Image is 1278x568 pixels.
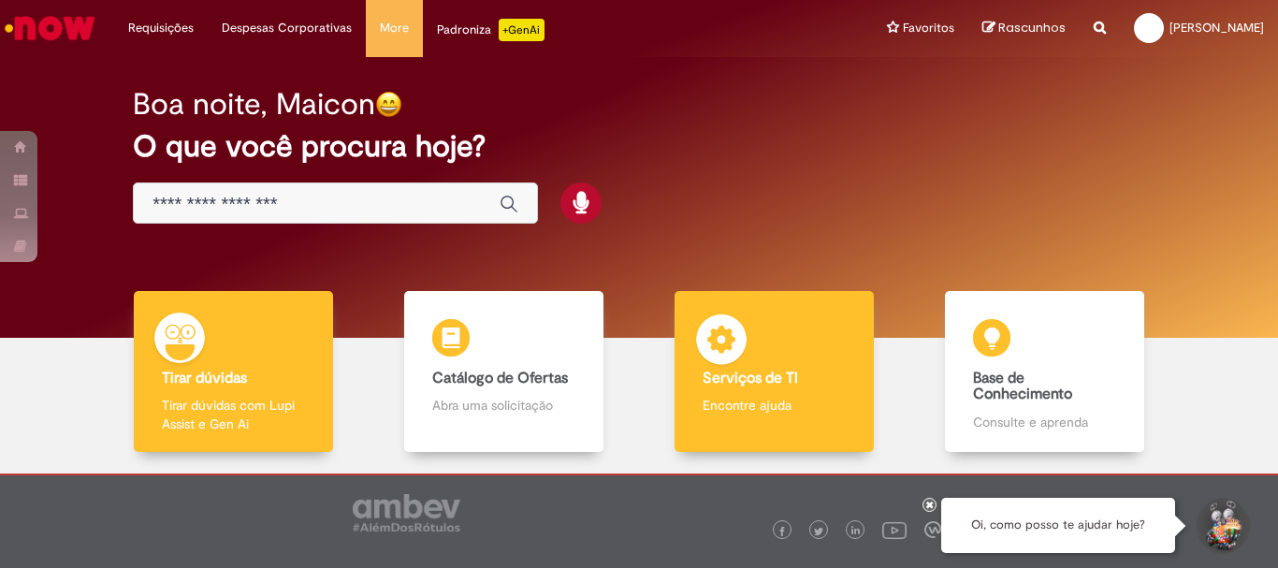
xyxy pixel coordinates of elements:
[128,19,194,37] span: Requisições
[973,369,1072,404] b: Base de Conhecimento
[353,494,460,532] img: logo_footer_ambev_rotulo_gray.png
[909,291,1180,453] a: Base de Conhecimento Consulte e aprenda
[1169,20,1264,36] span: [PERSON_NAME]
[924,521,941,538] img: logo_footer_workplace.png
[1194,498,1250,554] button: Iniciar Conversa de Suporte
[437,19,545,41] div: Padroniza
[703,369,798,387] b: Serviços de TI
[851,526,861,537] img: logo_footer_linkedin.png
[777,527,787,536] img: logo_footer_facebook.png
[369,291,639,453] a: Catálogo de Ofertas Abra uma solicitação
[2,9,98,47] img: ServiceNow
[133,130,1145,163] h2: O que você procura hoje?
[222,19,352,37] span: Despesas Corporativas
[703,396,845,415] p: Encontre ajuda
[814,527,823,536] img: logo_footer_twitter.png
[162,396,304,433] p: Tirar dúvidas com Lupi Assist e Gen Ai
[432,396,574,415] p: Abra uma solicitação
[133,88,375,121] h2: Boa noite, Maicon
[375,91,402,118] img: happy-face.png
[982,20,1066,37] a: Rascunhos
[432,369,568,387] b: Catálogo de Ofertas
[903,19,954,37] span: Favoritos
[882,517,907,542] img: logo_footer_youtube.png
[998,19,1066,36] span: Rascunhos
[380,19,409,37] span: More
[973,413,1115,431] p: Consulte e aprenda
[941,498,1175,553] div: Oi, como posso te ajudar hoje?
[98,291,369,453] a: Tirar dúvidas Tirar dúvidas com Lupi Assist e Gen Ai
[162,369,247,387] b: Tirar dúvidas
[499,19,545,41] p: +GenAi
[639,291,909,453] a: Serviços de TI Encontre ajuda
